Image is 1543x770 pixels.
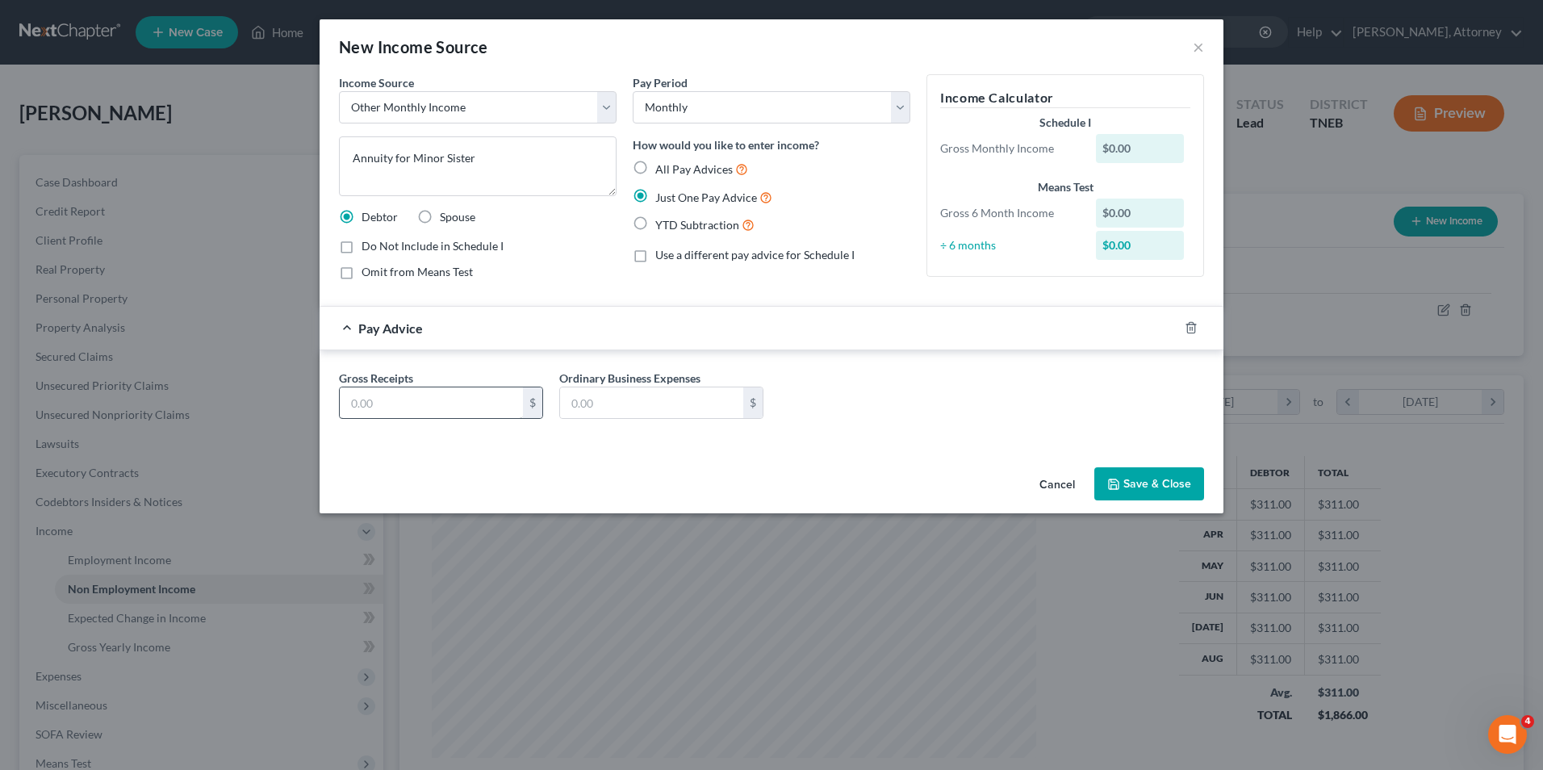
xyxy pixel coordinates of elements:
span: YTD Subtraction [655,218,739,232]
iframe: Intercom live chat [1488,715,1527,754]
h5: Income Calculator [940,88,1190,108]
label: Gross Receipts [339,370,413,387]
span: All Pay Advices [655,162,733,176]
button: Save & Close [1094,467,1204,501]
div: $ [743,387,763,418]
label: Pay Period [633,74,688,91]
button: Cancel [1027,469,1088,501]
button: × [1193,37,1204,56]
span: Use a different pay advice for Schedule I [655,248,855,262]
div: Gross 6 Month Income [932,205,1088,221]
span: Pay Advice [358,320,423,336]
div: Gross Monthly Income [932,140,1088,157]
div: New Income Source [339,36,488,58]
label: How would you like to enter income? [633,136,819,153]
span: Debtor [362,210,398,224]
span: Spouse [440,210,475,224]
span: Do Not Include in Schedule I [362,239,504,253]
span: Omit from Means Test [362,265,473,278]
div: $ [523,387,542,418]
input: 0.00 [340,387,523,418]
div: Schedule I [940,115,1190,131]
div: $0.00 [1096,199,1185,228]
div: ÷ 6 months [932,237,1088,253]
div: $0.00 [1096,134,1185,163]
span: Income Source [339,76,414,90]
div: $0.00 [1096,231,1185,260]
span: Just One Pay Advice [655,190,757,204]
span: 4 [1521,715,1534,728]
div: Means Test [940,179,1190,195]
label: Ordinary Business Expenses [559,370,700,387]
input: 0.00 [560,387,743,418]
